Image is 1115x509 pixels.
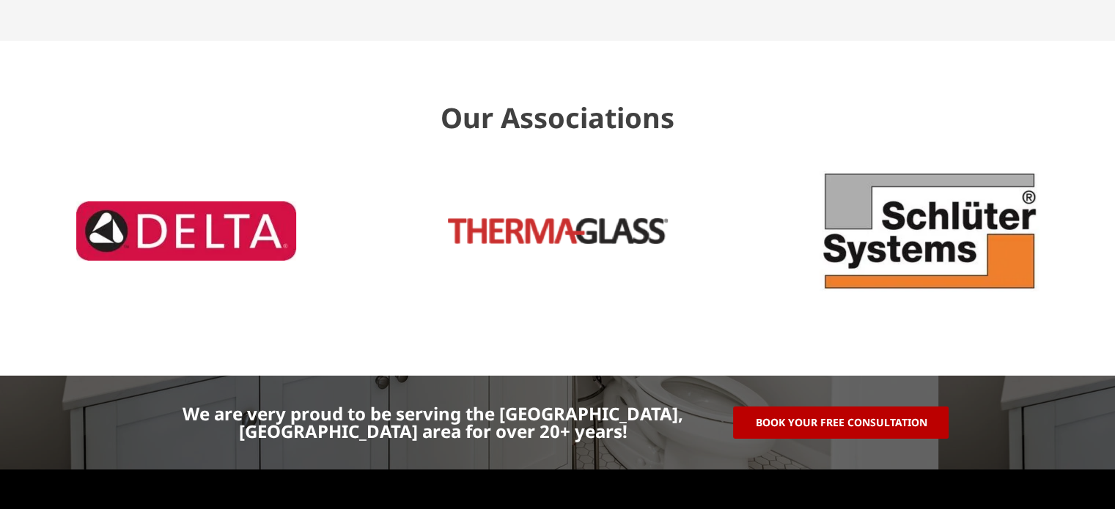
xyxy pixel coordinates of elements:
div: 4 / 5 [7,201,364,261]
div: 5 / 5 [379,218,736,244]
img: schluter [820,171,1039,291]
div: 1 / 5 [751,171,1108,291]
p: We are very proud to be serving the [GEOGRAPHIC_DATA], [GEOGRAPHIC_DATA] area for over 20+ years! [147,405,719,440]
div: Image Carousel [7,149,1108,313]
img: thermaglass [448,218,668,244]
span: Our Associations [441,98,674,136]
a: book your free consultation [733,406,949,439]
img: delta [76,201,296,261]
span: book your free consultation [755,417,927,428]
